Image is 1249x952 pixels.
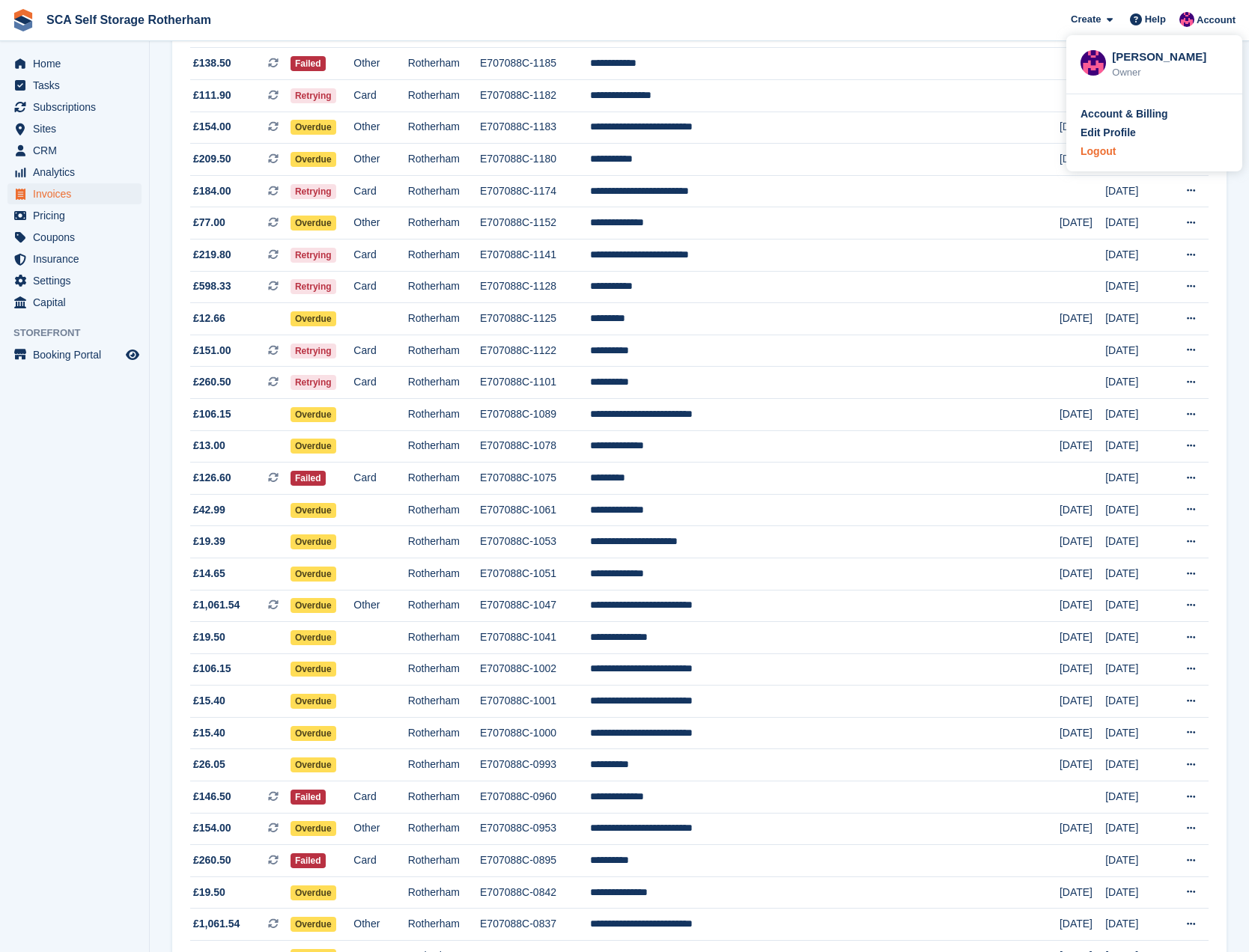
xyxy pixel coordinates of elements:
td: Rotherham [408,367,480,399]
td: Rotherham [408,463,480,495]
td: [DATE] [1060,686,1105,718]
td: Rotherham [408,494,480,526]
td: Rotherham [408,781,480,814]
td: Rotherham [408,398,480,430]
a: menu [7,248,142,269]
span: Overdue [291,567,336,582]
span: £126.60 [193,470,231,486]
td: [DATE] [1060,813,1105,845]
span: Overdue [291,311,336,326]
a: menu [7,97,142,118]
span: £12.66 [193,311,225,326]
td: [DATE] [1105,335,1164,367]
td: Card [353,335,407,367]
td: Rotherham [408,717,480,749]
td: E707088C-1141 [480,239,590,271]
td: [DATE] [1105,430,1164,463]
span: Overdue [291,694,336,709]
span: Overdue [291,726,336,741]
td: Other [353,207,407,239]
a: menu [7,118,142,139]
td: E707088C-1061 [480,494,590,526]
td: Other [353,48,407,80]
td: [DATE] [1060,398,1105,430]
td: Rotherham [408,909,480,941]
span: £184.00 [193,183,231,199]
span: £154.00 [193,820,231,836]
td: E707088C-1089 [480,398,590,430]
a: menu [7,183,142,204]
span: £106.15 [193,406,231,422]
a: Logout [1081,144,1228,159]
td: Rotherham [408,271,480,303]
td: [DATE] [1105,653,1164,686]
span: £260.50 [193,374,231,390]
span: Retrying [291,344,336,358]
td: [DATE] [1105,463,1164,495]
td: [DATE] [1105,367,1164,399]
td: [DATE] [1105,876,1164,909]
td: E707088C-0842 [480,876,590,909]
td: E707088C-1122 [480,335,590,367]
span: Overdue [291,757,336,772]
span: £14.65 [193,566,225,582]
span: Coupons [33,227,123,248]
span: Failed [291,56,326,71]
td: [DATE] [1105,717,1164,749]
td: [DATE] [1060,876,1105,909]
span: Overdue [291,152,336,167]
td: Rotherham [408,335,480,367]
td: [DATE] [1060,749,1105,781]
td: [DATE] [1105,494,1164,526]
td: [DATE] [1060,303,1105,335]
td: [DATE] [1105,175,1164,207]
td: Rotherham [408,686,480,718]
td: Rotherham [408,430,480,463]
td: E707088C-0953 [480,813,590,845]
a: menu [7,205,142,226]
td: Card [353,175,407,207]
span: Failed [291,790,326,805]
td: Rotherham [408,207,480,239]
td: [DATE] [1060,558,1105,590]
span: Overdue [291,439,336,454]
span: Create [1071,12,1101,27]
td: Rotherham [408,48,480,80]
td: [DATE] [1105,686,1164,718]
span: £1,061.54 [193,597,240,613]
a: menu [7,53,142,74]
span: £15.40 [193,725,225,741]
td: [DATE] [1105,271,1164,303]
td: [DATE] [1105,303,1164,335]
span: Retrying [291,88,336,103]
img: Sam Chapman [1179,12,1194,27]
div: Account & Billing [1081,106,1168,122]
span: £598.33 [193,278,231,294]
td: Card [353,80,407,112]
td: Rotherham [408,175,480,207]
td: E707088C-1078 [480,430,590,463]
td: E707088C-1174 [480,175,590,207]
span: Booking Portal [33,344,123,365]
span: £106.15 [193,661,231,677]
a: Edit Profile [1081,125,1228,141]
span: £1,061.54 [193,916,240,932]
img: stora-icon-8386f47178a22dfd0bd8f6a31ec36ba5ce8667c1dd55bd0f319d3a0aa187defe.svg [12,9,34,31]
span: Overdue [291,917,336,932]
td: E707088C-1000 [480,717,590,749]
td: Other [353,112,407,144]
td: E707088C-1002 [480,653,590,686]
span: £146.50 [193,789,231,805]
div: Edit Profile [1081,125,1136,141]
span: Subscriptions [33,97,123,118]
span: Overdue [291,821,336,836]
td: [DATE] [1060,622,1105,654]
a: menu [7,162,142,183]
span: £19.50 [193,885,225,900]
span: Retrying [291,248,336,263]
td: Rotherham [408,144,480,176]
td: E707088C-1180 [480,144,590,176]
a: menu [7,227,142,248]
td: [DATE] [1105,526,1164,558]
td: Rotherham [408,590,480,622]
